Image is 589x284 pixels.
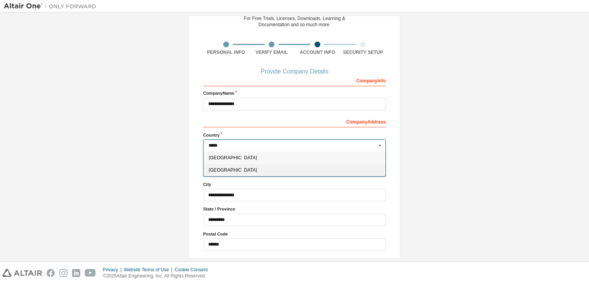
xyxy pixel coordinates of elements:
div: Cookie Consent [175,267,212,273]
div: Verify Email [249,49,295,55]
label: Company Name [203,90,386,96]
label: State / Province [203,206,386,212]
p: © 2025 Altair Engineering, Inc. All Rights Reserved. [103,273,212,279]
img: facebook.svg [47,269,55,277]
div: Website Terms of Use [124,267,175,273]
img: youtube.svg [85,269,96,277]
div: Privacy [103,267,124,273]
div: Company Info [203,74,386,86]
img: instagram.svg [59,269,67,277]
img: linkedin.svg [72,269,80,277]
div: Account Info [294,49,340,55]
label: Postal Code [203,231,386,237]
div: For Free Trials, Licenses, Downloads, Learning & Documentation and so much more. [244,15,345,28]
span: [GEOGRAPHIC_DATA] [209,155,380,160]
label: Country [203,132,386,138]
span: [GEOGRAPHIC_DATA] [209,168,380,172]
div: Company Address [203,115,386,127]
label: City [203,181,386,187]
div: Security Setup [340,49,386,55]
div: Provide Company Details [203,69,386,74]
div: Personal Info [203,49,249,55]
img: Altair One [4,2,100,10]
img: altair_logo.svg [2,269,42,277]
